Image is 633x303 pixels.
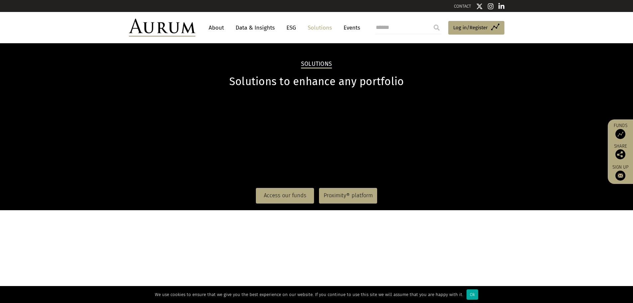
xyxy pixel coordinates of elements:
h2: Solutions [301,61,332,69]
input: Submit [430,21,443,34]
img: Twitter icon [476,3,483,10]
a: Events [340,22,360,34]
img: Access Funds [615,129,625,139]
img: Share this post [615,149,625,159]
a: Solutions [304,22,335,34]
a: CONTACT [454,4,471,9]
span: Log in/Register [453,24,488,32]
img: Linkedin icon [498,3,504,10]
a: Proximity® platform [319,188,377,203]
a: Sign up [611,164,630,181]
a: Log in/Register [448,21,504,35]
a: Access our funds [256,188,314,203]
img: Sign up to our newsletter [615,171,625,181]
div: Ok [467,289,478,300]
h1: Solutions to enhance any portfolio [129,75,504,88]
div: Share [611,144,630,159]
a: Funds [611,123,630,139]
img: Aurum [129,19,195,37]
a: About [205,22,227,34]
a: Data & Insights [232,22,278,34]
img: Instagram icon [488,3,494,10]
a: ESG [283,22,299,34]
